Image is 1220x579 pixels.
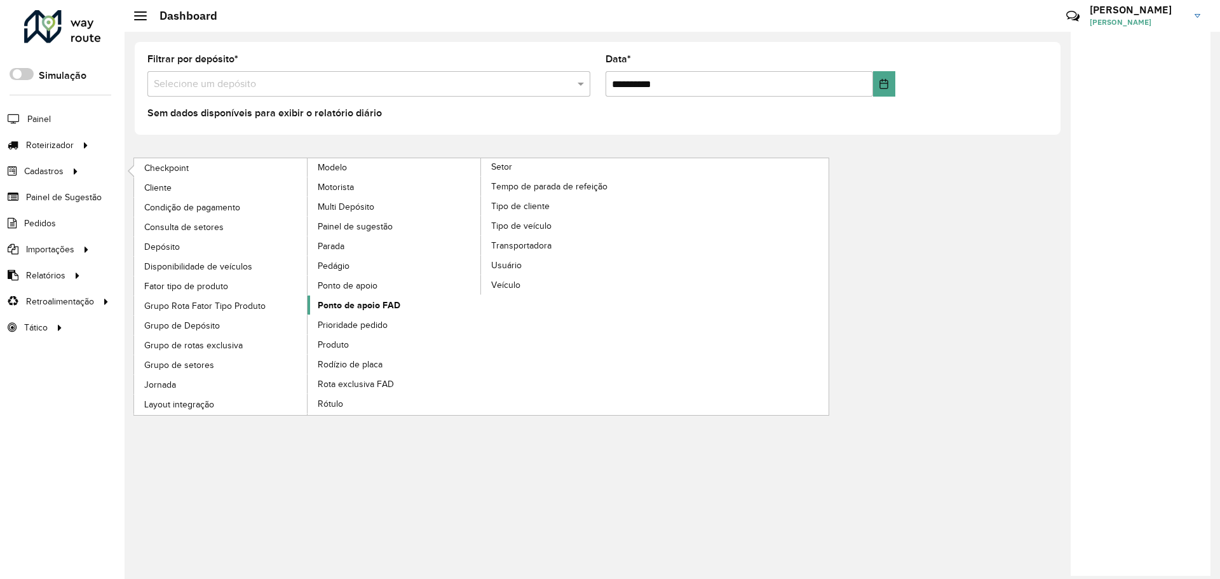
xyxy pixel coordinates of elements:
h2: Dashboard [147,9,217,23]
span: Importações [26,243,74,256]
a: Pedágio [308,256,482,275]
a: Rota exclusiva FAD [308,374,482,393]
span: Condição de pagamento [144,201,240,214]
a: Grupo de Depósito [134,316,308,335]
span: Motorista [318,181,354,194]
label: Data [606,51,631,67]
a: Fator tipo de produto [134,276,308,296]
a: Checkpoint [134,158,308,177]
span: Rótulo [318,397,343,411]
span: Grupo de Depósito [144,319,220,332]
span: Layout integração [144,398,214,411]
span: Veículo [491,278,520,292]
a: Consulta de setores [134,217,308,236]
a: Cliente [134,178,308,197]
span: Ponto de apoio [318,279,377,292]
span: Grupo Rota Fator Tipo Produto [144,299,266,313]
span: Transportadora [491,239,552,252]
span: Jornada [144,378,176,392]
span: Ponto de apoio FAD [318,299,400,312]
a: Tipo de veículo [481,216,655,235]
a: Multi Depósito [308,197,482,216]
span: Setor [491,160,512,174]
a: Setor [308,158,655,415]
a: Ponto de apoio [308,276,482,295]
a: Tempo de parada de refeição [481,177,655,196]
a: Usuário [481,255,655,275]
h3: [PERSON_NAME] [1090,4,1185,16]
a: Modelo [134,158,482,415]
span: Modelo [318,161,347,174]
a: Jornada [134,375,308,394]
span: Tipo de cliente [491,200,550,213]
span: Grupo de rotas exclusiva [144,339,243,352]
a: Tipo de cliente [481,196,655,215]
span: Produto [318,338,349,351]
span: Pedidos [24,217,56,230]
a: Depósito [134,237,308,256]
a: Rodízio de placa [308,355,482,374]
span: Painel [27,112,51,126]
span: Retroalimentação [26,295,94,308]
span: Painel de Sugestão [26,191,102,204]
span: Grupo de setores [144,358,214,372]
span: Rodízio de placa [318,358,383,371]
span: Fator tipo de produto [144,280,228,293]
span: Tipo de veículo [491,219,552,233]
span: Consulta de setores [144,221,224,234]
a: Painel de sugestão [308,217,482,236]
span: Disponibilidade de veículos [144,260,252,273]
a: Prioridade pedido [308,315,482,334]
a: Layout integração [134,395,308,414]
span: Relatórios [26,269,65,282]
span: Rota exclusiva FAD [318,378,394,391]
a: Contato Rápido [1059,3,1087,30]
label: Simulação [39,68,86,83]
span: Cadastros [24,165,64,178]
a: Rótulo [308,394,482,413]
span: Tático [24,321,48,334]
a: Transportadora [481,236,655,255]
span: Pedágio [318,259,349,273]
span: [PERSON_NAME] [1090,17,1185,28]
a: Grupo Rota Fator Tipo Produto [134,296,308,315]
a: Motorista [308,177,482,196]
span: Depósito [144,240,180,254]
span: Roteirizador [26,139,74,152]
span: Parada [318,240,344,253]
span: Checkpoint [144,161,189,175]
a: Ponto de apoio FAD [308,296,482,315]
span: Usuário [491,259,522,272]
a: Parada [308,236,482,255]
span: Cliente [144,181,172,194]
span: Prioridade pedido [318,318,388,332]
a: Veículo [481,275,655,294]
span: Multi Depósito [318,200,374,214]
a: Condição de pagamento [134,198,308,217]
a: Grupo de setores [134,355,308,374]
a: Produto [308,335,482,354]
span: Painel de sugestão [318,220,393,233]
a: Grupo de rotas exclusiva [134,336,308,355]
button: Choose Date [873,71,895,97]
label: Filtrar por depósito [147,51,238,67]
span: Tempo de parada de refeição [491,180,607,193]
label: Sem dados disponíveis para exibir o relatório diário [147,106,382,121]
a: Disponibilidade de veículos [134,257,308,276]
